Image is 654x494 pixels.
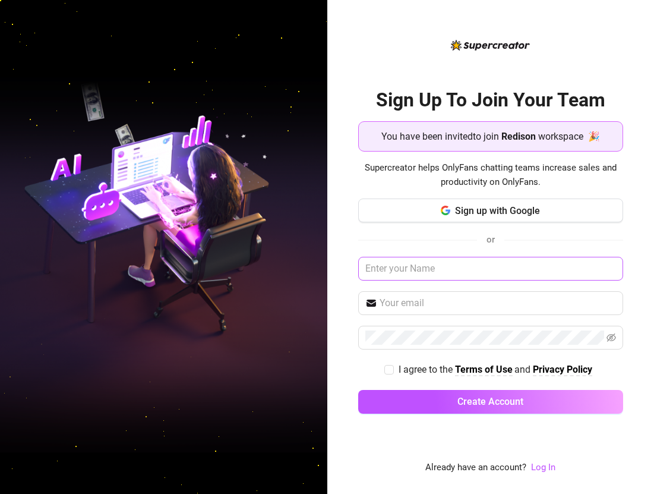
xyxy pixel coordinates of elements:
[451,40,530,51] img: logo-BBDzfeDw.svg
[538,129,600,144] span: workspace 🎉
[358,161,623,189] span: Supercreator helps OnlyFans chatting teams increase sales and productivity on OnlyFans.
[455,205,540,216] span: Sign up with Google
[455,364,513,375] strong: Terms of Use
[381,129,499,144] span: You have been invited to join
[531,462,555,473] a: Log In
[358,88,623,112] h2: Sign Up To Join Your Team
[514,364,533,375] span: and
[358,199,623,222] button: Sign up with Google
[455,364,513,376] a: Terms of Use
[380,296,616,310] input: Your email
[531,461,555,475] a: Log In
[606,333,616,342] span: eye-invisible
[358,257,623,281] input: Enter your Name
[486,234,495,245] span: or
[501,131,536,142] strong: Redison
[533,364,592,375] strong: Privacy Policy
[358,390,623,414] button: Create Account
[399,364,455,375] span: I agree to the
[457,396,523,407] span: Create Account
[533,364,592,376] a: Privacy Policy
[425,461,526,475] span: Already have an account?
